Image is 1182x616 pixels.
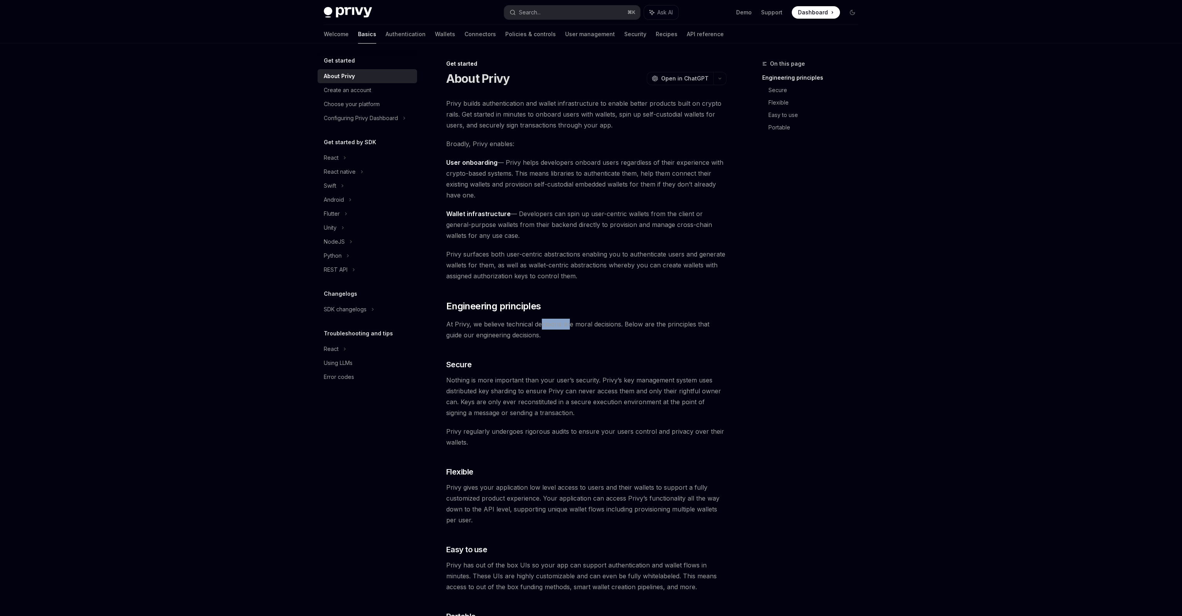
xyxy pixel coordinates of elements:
a: Dashboard [792,6,840,19]
span: Flexible [446,466,473,477]
span: Privy regularly undergoes rigorous audits to ensure your users control and privacy over their wal... [446,426,726,448]
div: Search... [519,8,541,17]
div: Error codes [324,372,354,382]
div: NodeJS [324,237,345,246]
div: Flutter [324,209,340,218]
div: Configuring Privy Dashboard [324,113,398,123]
img: dark logo [324,7,372,18]
strong: Wallet infrastructure [446,210,511,218]
a: Authentication [386,25,426,44]
div: Android [324,195,344,204]
strong: User onboarding [446,159,498,166]
div: Python [324,251,342,260]
a: Wallets [435,25,455,44]
h5: Troubleshooting and tips [324,329,393,338]
a: Create an account [318,83,417,97]
div: About Privy [324,72,355,81]
a: Flexible [768,96,865,109]
span: On this page [770,59,805,68]
a: Connectors [464,25,496,44]
span: Secure [446,359,472,370]
span: — Privy helps developers onboard users regardless of their experience with crypto-based systems. ... [446,157,726,201]
span: Privy surfaces both user-centric abstractions enabling you to authenticate users and generate wal... [446,249,726,281]
div: Unity [324,223,337,232]
span: Privy gives your application low level access to users and their wallets to support a fully custo... [446,482,726,525]
a: API reference [687,25,724,44]
a: Welcome [324,25,349,44]
div: React native [324,167,356,176]
span: Open in ChatGPT [661,75,709,82]
button: Open in ChatGPT [647,72,713,85]
span: Dashboard [798,9,828,16]
button: Toggle dark mode [846,6,859,19]
div: Get started [446,60,726,68]
h1: About Privy [446,72,510,86]
a: Security [624,25,646,44]
span: Nothing is more important than your user’s security. Privy’s key management system uses distribut... [446,375,726,418]
h5: Changelogs [324,289,357,298]
a: About Privy [318,69,417,83]
h5: Get started by SDK [324,138,376,147]
a: Recipes [656,25,677,44]
div: React [324,153,339,162]
div: Using LLMs [324,358,353,368]
a: Choose your platform [318,97,417,111]
span: Privy builds authentication and wallet infrastructure to enable better products built on crypto r... [446,98,726,131]
a: Policies & controls [505,25,556,44]
span: Engineering principles [446,300,541,312]
span: Easy to use [446,544,487,555]
a: Using LLMs [318,356,417,370]
div: Create an account [324,86,371,95]
span: — Developers can spin up user-centric wallets from the client or general-purpose wallets from the... [446,208,726,241]
button: Ask AI [644,5,678,19]
a: Portable [768,121,865,134]
a: Basics [358,25,376,44]
span: Privy has out of the box UIs so your app can support authentication and wallet flows in minutes. ... [446,560,726,592]
span: Broadly, Privy enables: [446,138,726,149]
h5: Get started [324,56,355,65]
a: Demo [736,9,752,16]
div: React [324,344,339,354]
div: Swift [324,181,336,190]
span: ⌘ K [627,9,636,16]
a: Support [761,9,782,16]
a: User management [565,25,615,44]
div: Choose your platform [324,99,380,109]
span: Ask AI [657,9,673,16]
div: SDK changelogs [324,305,367,314]
a: Error codes [318,370,417,384]
a: Easy to use [768,109,865,121]
a: Engineering principles [762,72,865,84]
button: Search...⌘K [504,5,640,19]
div: REST API [324,265,347,274]
a: Secure [768,84,865,96]
span: At Privy, we believe technical decisions are moral decisions. Below are the principles that guide... [446,319,726,340]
